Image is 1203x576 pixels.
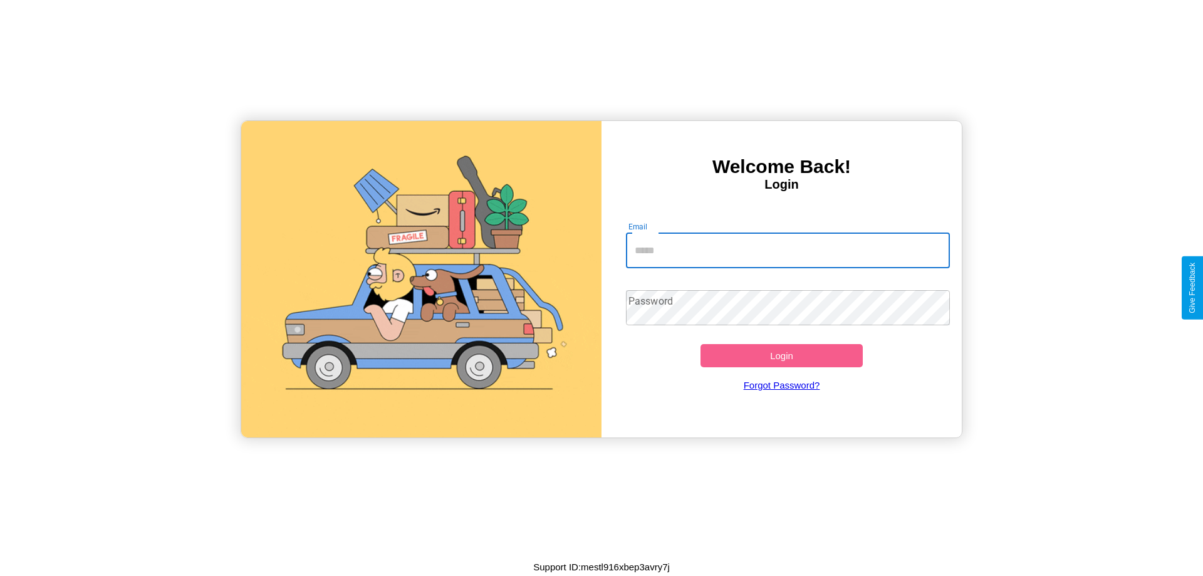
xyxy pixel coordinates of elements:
[533,558,670,575] p: Support ID: mestl916xbep3avry7j
[1188,263,1197,313] div: Give Feedback
[628,221,648,232] label: Email
[601,156,962,177] h3: Welcome Back!
[700,344,863,367] button: Login
[620,367,944,403] a: Forgot Password?
[601,177,962,192] h4: Login
[241,121,601,437] img: gif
